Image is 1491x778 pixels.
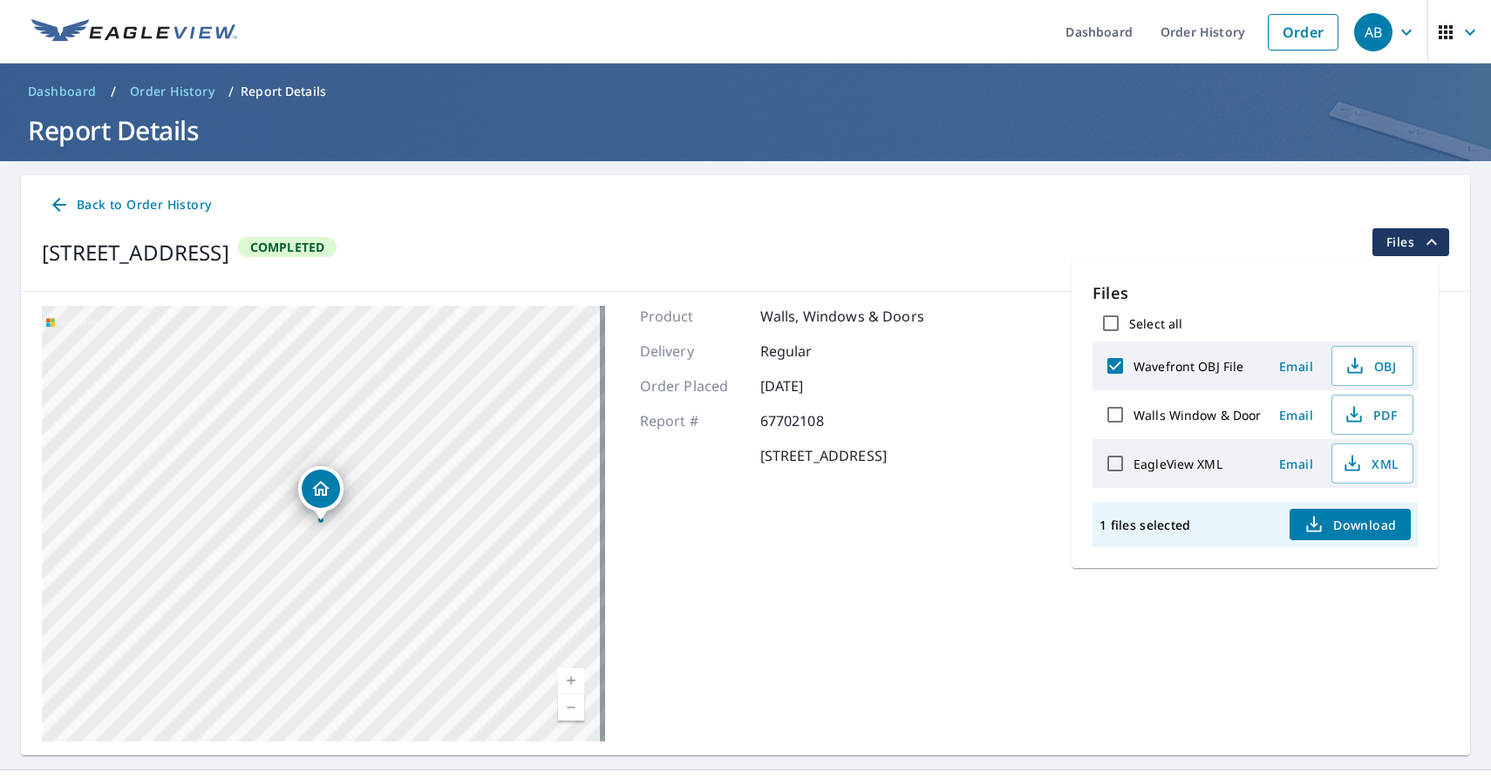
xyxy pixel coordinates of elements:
a: Current Level 17, Zoom Out [558,694,584,720]
p: Files [1093,281,1418,305]
button: Email [1269,353,1324,380]
p: Walls, Windows & Doors [760,306,924,327]
a: Current Level 17, Zoom In [558,668,584,694]
p: Product [640,306,745,327]
p: Report Details [241,83,326,100]
h1: Report Details [21,112,1470,148]
span: Dashboard [28,83,97,100]
p: [STREET_ADDRESS] [760,445,887,466]
label: Wavefront OBJ File [1134,358,1243,375]
button: Email [1269,450,1324,477]
span: Email [1276,407,1317,423]
span: Order History [130,83,214,100]
span: Files [1386,232,1442,253]
a: Order [1268,14,1338,51]
span: Download [1304,514,1396,535]
div: AB [1354,13,1392,51]
button: PDF [1331,395,1413,435]
span: Email [1276,456,1317,472]
label: EagleView XML [1134,456,1222,472]
span: PDF [1343,404,1399,425]
span: XML [1343,453,1399,474]
button: OBJ [1331,346,1413,386]
span: OBJ [1343,355,1399,376]
a: Dashboard [21,78,104,105]
a: Back to Order History [42,189,218,221]
label: Select all [1129,315,1182,332]
p: Report # [640,410,745,431]
p: Order Placed [640,375,745,396]
li: / [228,81,234,102]
p: 67702108 [760,410,865,431]
button: XML [1331,443,1413,484]
div: Dropped pin, building 1, Residential property, 9978 S Marble St Sandy, UT 84094 [298,466,344,520]
p: [DATE] [760,375,865,396]
li: / [111,81,116,102]
button: Download [1290,509,1410,540]
p: 1 files selected [1100,517,1190,533]
label: Walls Window & Door [1134,407,1262,423]
span: Completed [240,239,336,255]
p: Delivery [640,341,745,362]
a: Order History [123,78,221,105]
img: EV Logo [31,19,237,45]
button: filesDropdownBtn-67702108 [1372,228,1449,256]
nav: breadcrumb [21,78,1470,105]
span: Email [1276,358,1317,375]
button: Email [1269,402,1324,429]
div: [STREET_ADDRESS] [42,237,229,268]
p: Regular [760,341,865,362]
span: Back to Order History [49,194,211,216]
